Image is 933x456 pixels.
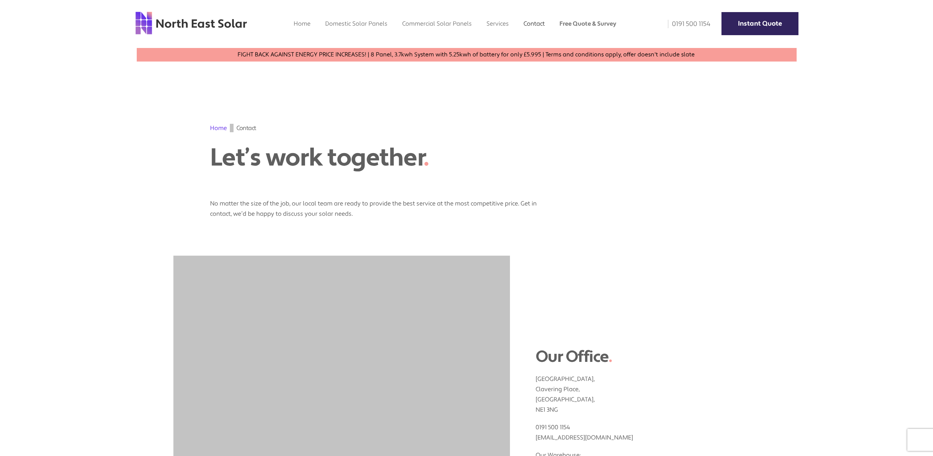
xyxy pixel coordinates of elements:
a: Contact [524,20,545,27]
h2: Our Office [536,347,760,367]
a: Instant Quote [721,12,798,35]
h1: Let’s work together [210,143,485,173]
span: . [609,346,612,367]
img: gif;base64,R0lGODdhAQABAPAAAMPDwwAAACwAAAAAAQABAAACAkQBADs= [230,124,234,132]
a: Commercial Solar Panels [402,20,472,27]
p: No matter the size of the job, our local team are ready to provide the best service at the most c... [210,191,540,219]
a: 0191 500 1154 [536,423,570,431]
a: Home [294,20,311,27]
a: Free Quote & Survey [559,20,616,27]
p: [GEOGRAPHIC_DATA], Clavering Place, [GEOGRAPHIC_DATA], NE1 3NG [536,367,760,415]
img: north east solar logo [135,11,247,35]
span: Contact [236,124,256,132]
a: Home [210,124,227,132]
a: [EMAIL_ADDRESS][DOMAIN_NAME] [536,434,633,441]
a: Services [486,20,509,27]
a: Domestic Solar Panels [325,20,387,27]
span: . [423,142,429,174]
a: 0191 500 1154 [663,20,710,28]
